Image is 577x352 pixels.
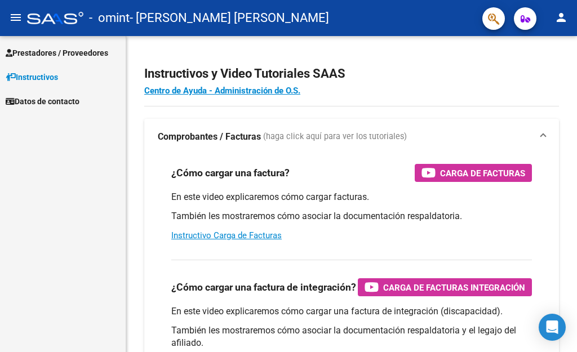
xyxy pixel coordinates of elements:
h2: Instructivos y Video Tutoriales SAAS [144,63,559,84]
span: - omint [89,6,130,30]
span: Carga de Facturas [440,166,525,180]
p: En este video explicaremos cómo cargar facturas. [171,191,532,203]
p: También les mostraremos cómo asociar la documentación respaldatoria y el legajo del afiliado. [171,324,532,349]
mat-icon: menu [9,11,23,24]
span: Datos de contacto [6,95,79,108]
p: También les mostraremos cómo asociar la documentación respaldatoria. [171,210,532,222]
button: Carga de Facturas [415,164,532,182]
h3: ¿Cómo cargar una factura? [171,165,290,181]
span: Instructivos [6,71,58,83]
p: En este video explicaremos cómo cargar una factura de integración (discapacidad). [171,305,532,318]
span: (haga click aquí para ver los tutoriales) [263,131,407,143]
span: Prestadores / Proveedores [6,47,108,59]
a: Instructivo Carga de Facturas [171,230,282,240]
div: Open Intercom Messenger [539,314,566,341]
span: Carga de Facturas Integración [383,280,525,295]
mat-expansion-panel-header: Comprobantes / Facturas (haga click aquí para ver los tutoriales) [144,119,559,155]
strong: Comprobantes / Facturas [158,131,261,143]
h3: ¿Cómo cargar una factura de integración? [171,279,356,295]
a: Centro de Ayuda - Administración de O.S. [144,86,300,96]
span: - [PERSON_NAME] [PERSON_NAME] [130,6,329,30]
mat-icon: person [554,11,568,24]
button: Carga de Facturas Integración [358,278,532,296]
